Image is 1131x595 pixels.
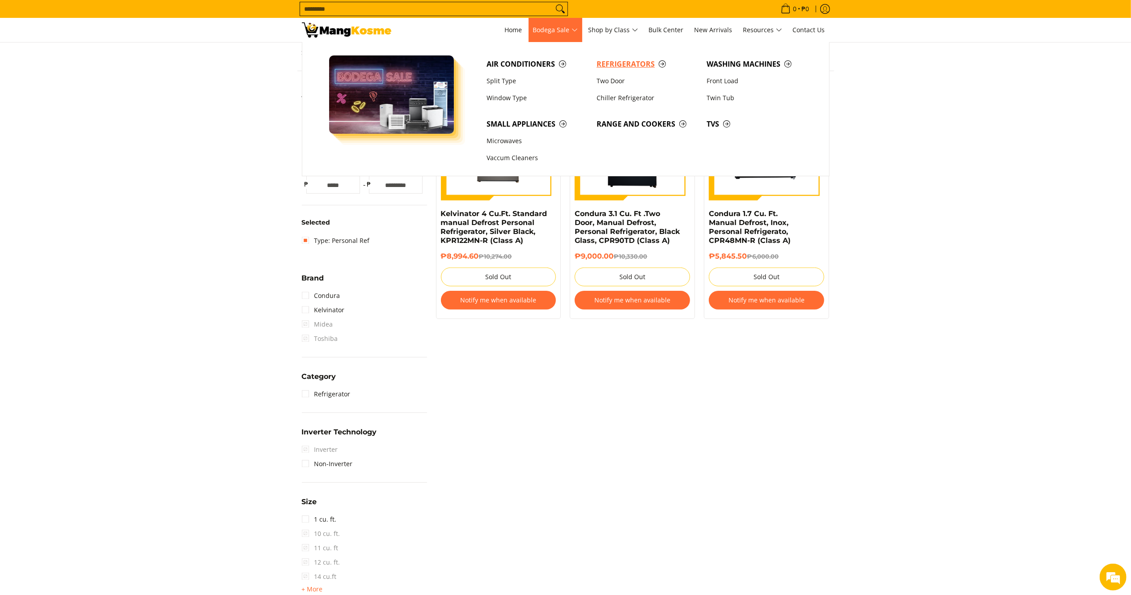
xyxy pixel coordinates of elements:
[302,541,339,555] span: 11 cu. ft
[441,209,547,245] a: Kelvinator 4 Cu.Ft. Standard manual Defrost Personal Refrigerator, Silver Black, KPR122MN-R (Clas...
[302,586,323,593] span: + More
[644,18,688,42] a: Bulk Center
[553,2,568,16] button: Search
[695,25,733,34] span: New Arrivals
[793,25,825,34] span: Contact Us
[707,119,808,130] span: TVs
[709,268,824,286] button: Sold Out
[302,234,370,248] a: Type: Personal Ref
[575,291,690,310] button: Notify me when available
[302,275,324,289] summary: Open
[482,55,592,72] a: Air Conditioners
[778,4,812,14] span: •
[479,253,512,260] del: ₱10,274.00
[302,527,340,541] span: 10 cu. ft.
[702,89,812,106] a: Twin Tub
[597,119,698,130] span: Range and Cookers
[302,498,317,506] span: Size
[302,555,340,569] span: 12 cu. ft.
[614,253,647,260] del: ₱10,330.00
[533,25,578,36] span: Bodega Sale
[302,584,323,595] summary: Open
[592,115,702,132] a: Range and Cookers
[702,115,812,132] a: TVs
[482,115,592,132] a: Small Appliances
[302,373,336,387] summary: Open
[709,252,824,261] h6: ₱5,845.50
[302,569,337,584] span: 14 cu.ft
[589,25,638,36] span: Shop by Class
[302,275,324,282] span: Brand
[482,89,592,106] a: Window Type
[707,59,808,70] span: Washing Machines
[592,89,702,106] a: Chiller Refrigerator
[329,55,454,134] img: Bodega Sale
[575,252,690,261] h6: ₱9,000.00
[702,55,812,72] a: Washing Machines
[302,289,340,303] a: Condura
[709,209,791,245] a: Condura 1.7 Cu. Ft. Manual Defrost, Inox, Personal Refrigerato, CPR48MN-R (Class A)
[302,22,391,38] img: Bodega Sale Refrigerator l Mang Kosme: Home Appliances Warehouse Sale
[597,59,698,70] span: Refrigerators
[302,429,377,442] summary: Open
[52,113,123,203] span: We're online!
[302,317,333,331] span: Midea
[302,331,338,346] span: Toshiba
[302,373,336,380] span: Category
[147,4,168,26] div: Minimize live chat window
[400,18,830,42] nav: Main Menu
[792,6,798,12] span: 0
[529,18,582,42] a: Bodega Sale
[302,303,345,317] a: Kelvinator
[302,219,427,227] h6: Selected
[302,387,351,401] a: Refrigerator
[302,429,377,436] span: Inverter Technology
[4,244,170,276] textarea: Type your message and hit 'Enter'
[302,180,311,189] span: ₱
[575,209,680,245] a: Condura 3.1 Cu. Ft .Two Door, Manual Defrost, Personal Refrigerator, Black Glass, CPR90TD (Class A)
[500,18,527,42] a: Home
[364,180,373,189] span: ₱
[482,150,592,167] a: Vaccum Cleaners
[441,252,556,261] h6: ₱8,994.60
[739,18,787,42] a: Resources
[302,442,338,457] span: Inverter
[592,55,702,72] a: Refrigerators
[302,457,353,471] a: Non-Inverter
[441,291,556,310] button: Notify me when available
[788,18,830,42] a: Contact Us
[505,25,522,34] span: Home
[649,25,684,34] span: Bulk Center
[747,253,779,260] del: ₱6,000.00
[801,6,811,12] span: ₱0
[482,132,592,149] a: Microwaves
[709,291,824,310] button: Notify me when available
[690,18,737,42] a: New Arrivals
[47,50,150,62] div: Chat with us now
[487,59,588,70] span: Air Conditioners
[575,268,690,286] button: Sold Out
[302,512,337,527] a: 1 cu. ft.
[441,268,556,286] button: Sold Out
[743,25,782,36] span: Resources
[302,498,317,512] summary: Open
[702,72,812,89] a: Front Load
[592,72,702,89] a: Two Door
[487,119,588,130] span: Small Appliances
[482,72,592,89] a: Split Type
[584,18,643,42] a: Shop by Class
